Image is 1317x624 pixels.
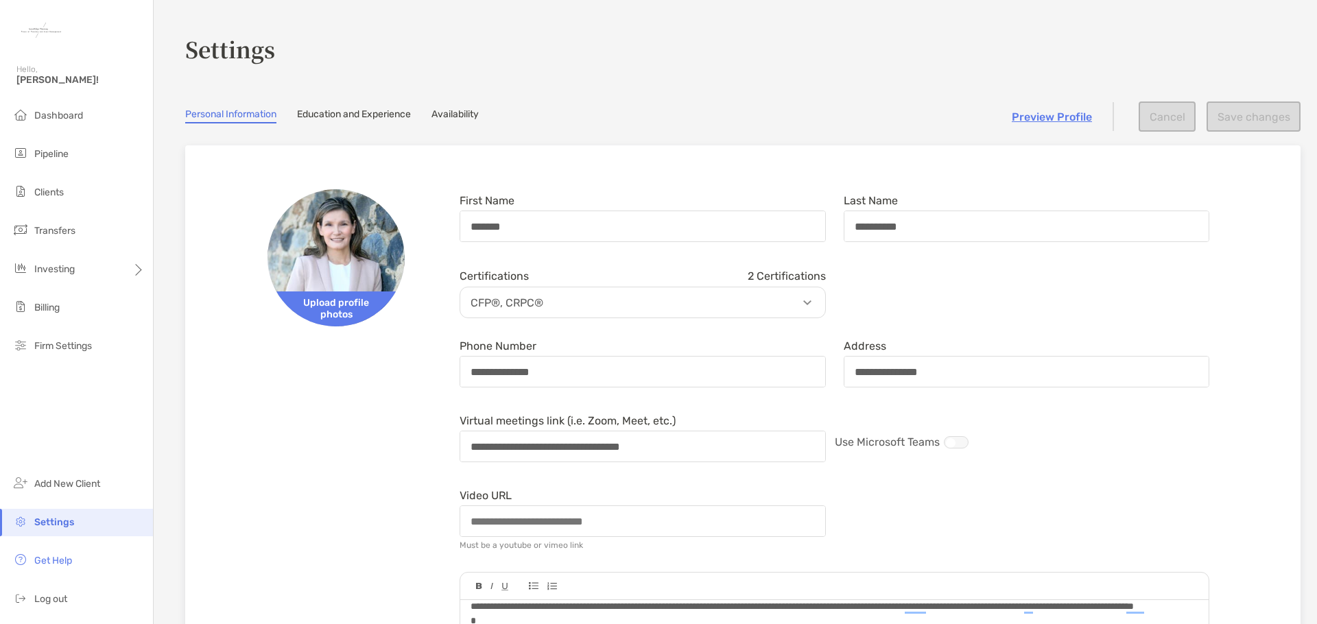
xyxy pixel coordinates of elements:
span: Firm Settings [34,340,92,352]
span: Dashboard [34,110,83,121]
img: dashboard icon [12,106,29,123]
img: settings icon [12,513,29,529]
label: Video URL [460,490,512,501]
span: Upload profile photos [268,291,405,326]
a: Preview Profile [1012,110,1092,123]
img: investing icon [12,260,29,276]
img: billing icon [12,298,29,315]
img: firm-settings icon [12,337,29,353]
a: Availability [431,108,479,123]
img: Zoe Logo [16,5,66,55]
span: Billing [34,302,60,313]
img: Editor control icon [501,583,508,590]
span: Investing [34,263,75,275]
label: First Name [460,195,514,206]
a: Personal Information [185,108,276,123]
span: Settings [34,516,74,528]
label: Last Name [844,195,898,206]
div: Certifications [460,269,826,283]
span: Get Help [34,555,72,566]
span: [PERSON_NAME]! [16,74,145,86]
label: Address [844,340,886,352]
img: Editor control icon [547,582,557,590]
img: pipeline icon [12,145,29,161]
a: Education and Experience [297,108,411,123]
img: clients icon [12,183,29,200]
img: Editor control icon [490,583,493,590]
label: Phone Number [460,340,536,352]
img: Avatar [268,189,405,326]
span: Add New Client [34,478,100,490]
span: Log out [34,593,67,605]
img: transfers icon [12,221,29,238]
span: 2 Certifications [748,269,826,283]
span: Transfers [34,225,75,237]
span: Clients [34,187,64,198]
img: logout icon [12,590,29,606]
label: Virtual meetings link (i.e. Zoom, Meet, etc.) [460,415,676,427]
img: get-help icon [12,551,29,568]
h3: Settings [185,33,1301,64]
p: CFP®, CRPC® [464,294,829,311]
img: Editor control icon [476,583,482,590]
span: Use Microsoft Teams [835,435,940,448]
img: Editor control icon [529,582,538,590]
span: Pipeline [34,148,69,160]
img: add_new_client icon [12,475,29,491]
div: Must be a youtube or vimeo link [460,540,583,550]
